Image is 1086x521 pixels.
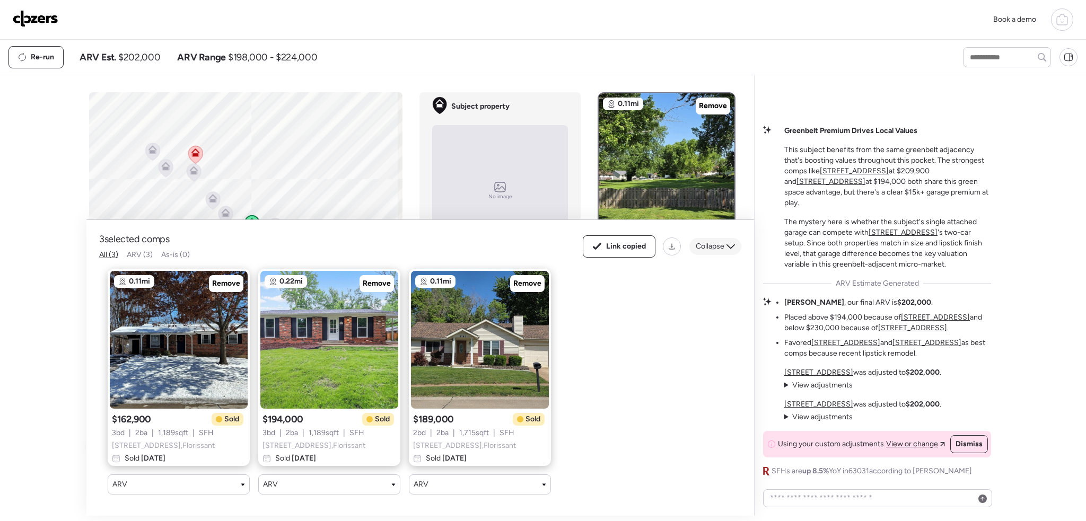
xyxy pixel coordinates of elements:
[784,298,844,307] strong: [PERSON_NAME]
[453,428,455,438] span: |
[886,439,938,449] span: View or change
[80,51,116,64] span: ARV Est.
[349,428,364,438] span: SFH
[158,428,188,438] span: 1,189 sqft
[192,428,195,438] span: |
[161,250,190,259] span: As-is (0)
[802,466,829,475] span: up 8.5%
[441,454,467,463] span: [DATE]
[784,145,991,208] p: This subject benefits from the same greenbelt adjacency that's boosting values throughout this po...
[811,338,880,347] a: [STREET_ADDRESS]
[343,428,345,438] span: |
[606,241,646,252] span: Link copied
[127,250,153,259] span: ARV (3)
[426,453,467,464] span: Sold
[112,479,127,490] span: ARV
[699,101,727,111] span: Remove
[820,166,889,175] a: [STREET_ADDRESS]
[99,250,118,259] span: All (3)
[906,368,940,377] strong: $202,000
[414,479,428,490] span: ARV
[262,428,275,438] span: 3 bd
[526,414,540,425] span: Sold
[459,428,489,438] span: 1,715 sqft
[784,380,853,391] summary: View adjustments
[784,312,991,333] li: Placed above $194,000 because of and below $230,000 because of .
[696,241,724,252] span: Collapse
[413,440,516,451] span: [STREET_ADDRESS] , Florissant
[993,15,1036,24] span: Book a demo
[228,51,317,64] span: $198,000 - $224,000
[99,233,170,245] span: 3 selected comps
[956,439,983,449] span: Dismiss
[906,400,940,409] strong: $202,000
[784,338,991,359] li: Favored and as best comps because recent lipstick remodel.
[436,428,449,438] span: 2 ba
[125,453,165,464] span: Sold
[262,413,303,426] span: $194,000
[836,278,919,289] span: ARV Estimate Generated
[618,99,639,109] span: 0.11mi
[784,367,941,378] p: was adjusted to .
[784,368,853,377] a: [STREET_ADDRESS]
[901,313,970,322] a: [STREET_ADDRESS]
[129,428,131,438] span: |
[309,428,339,438] span: 1,189 sqft
[778,439,884,449] span: Using your custom adjustments
[129,276,150,287] span: 0.11mi
[792,412,853,421] span: View adjustments
[152,428,154,438] span: |
[784,412,853,422] summary: View adjustments
[784,399,941,410] p: was adjusted to .
[792,381,853,390] span: View adjustments
[212,278,240,289] span: Remove
[363,278,391,289] span: Remove
[112,428,125,438] span: 3 bd
[199,428,214,438] span: SFH
[413,428,426,438] span: 2 bd
[279,276,303,287] span: 0.22mi
[290,454,316,463] span: [DATE]
[13,10,58,27] img: Logo
[493,428,495,438] span: |
[286,428,298,438] span: 2 ba
[112,440,215,451] span: [STREET_ADDRESS] , Florissant
[139,454,165,463] span: [DATE]
[878,323,947,332] a: [STREET_ADDRESS]
[262,440,365,451] span: [STREET_ADDRESS] , Florissant
[375,414,390,425] span: Sold
[135,428,147,438] span: 2 ba
[413,413,454,426] span: $189,000
[897,298,931,307] strong: $202,000
[500,428,514,438] span: SFH
[772,466,972,476] span: SFHs are YoY in 63031 according to [PERSON_NAME]
[784,297,933,308] li: , our final ARV is .
[784,400,853,409] a: [STREET_ADDRESS]
[31,52,54,63] span: Re-run
[112,413,151,426] span: $162,900
[451,101,510,112] span: Subject property
[784,217,991,270] p: The mystery here is whether the subject's single attached garage can compete with 's two-car setu...
[177,51,226,64] span: ARV Range
[263,479,278,490] span: ARV
[302,428,304,438] span: |
[488,192,512,201] span: No image
[886,439,945,449] a: View or change
[430,428,432,438] span: |
[224,414,239,425] span: Sold
[118,51,160,64] span: $202,000
[892,338,961,347] a: [STREET_ADDRESS]
[275,453,316,464] span: Sold
[796,177,865,186] a: [STREET_ADDRESS]
[279,428,282,438] span: |
[869,228,938,237] a: [STREET_ADDRESS]
[784,126,917,135] strong: Greenbelt Premium Drives Local Values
